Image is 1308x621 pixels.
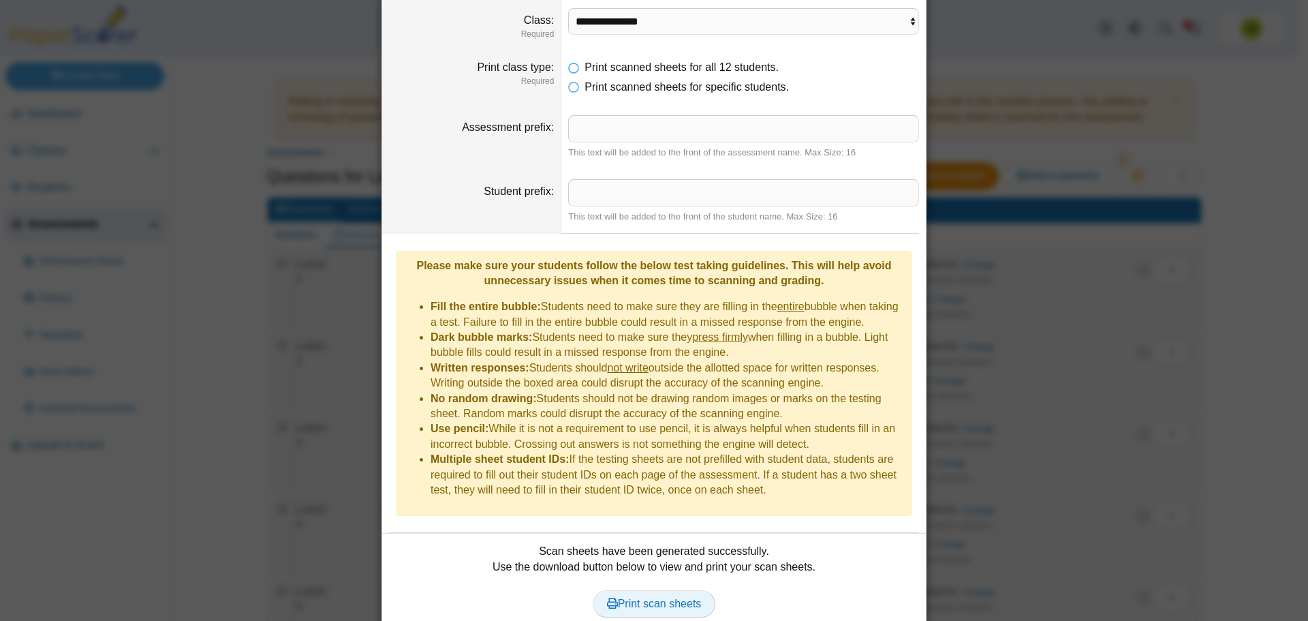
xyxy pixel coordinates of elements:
li: Students need to make sure they when filling in a bubble. Light bubble fills could result in a mi... [431,330,905,361]
li: Students need to make sure they are filling in the bubble when taking a test. Failure to fill in ... [431,299,905,330]
u: not write [607,362,648,374]
b: Use pencil: [431,423,488,434]
label: Student prefix [484,185,554,197]
b: No random drawing: [431,393,537,404]
li: Students should not be drawing random images or marks on the testing sheet. Random marks could di... [431,391,905,422]
u: entire [777,301,805,312]
b: Dark bubble marks: [431,331,532,343]
b: Written responses: [431,362,529,374]
span: Print scanned sheets for specific students. [585,81,789,93]
div: This text will be added to the front of the student name. Max Size: 16 [568,211,919,223]
label: Assessment prefix [462,121,554,133]
label: Class [524,14,554,26]
label: Print class type [477,61,554,73]
dfn: Required [389,76,554,87]
li: Students should outside the allotted space for written responses. Writing outside the boxed area ... [431,361,905,391]
b: Fill the entire bubble: [431,301,541,312]
b: Multiple sheet student IDs: [431,453,570,465]
dfn: Required [389,29,554,40]
span: Print scanned sheets for all 12 students. [585,61,779,73]
div: This text will be added to the front of the assessment name. Max Size: 16 [568,147,919,159]
span: Print scan sheets [607,598,702,609]
a: Print scan sheets [593,590,716,618]
b: Please make sure your students follow the below test taking guidelines. This will help avoid unne... [416,260,891,286]
li: While it is not a requirement to use pencil, it is always helpful when students fill in an incorr... [431,421,905,452]
u: press firmly [692,331,748,343]
li: If the testing sheets are not prefilled with student data, students are required to fill out thei... [431,452,905,498]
